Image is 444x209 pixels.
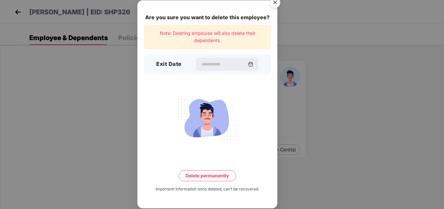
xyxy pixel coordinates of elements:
[156,60,182,69] h3: Exit Date
[144,13,271,22] div: Are you sure you want to delete this employee?
[156,186,259,192] div: Important! Information once deleted, can’t be recovered.
[144,25,271,49] div: Note: Deleting employee will also delete their dependents.
[248,62,253,67] img: svg+xml;base64,PHN2ZyBpZD0iQ2FsZW5kYXItMzJ4MzIiIHhtbG5zPSJodHRwOi8vd3d3LnczLm9yZy8yMDAwL3N2ZyIgd2...
[171,93,244,143] img: svg+xml;base64,PHN2ZyB4bWxucz0iaHR0cDovL3d3dy53My5vcmcvMjAwMC9zdmciIHdpZHRoPSIyMjQiIGhlaWdodD0iMT...
[179,170,236,181] button: Delete permanently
